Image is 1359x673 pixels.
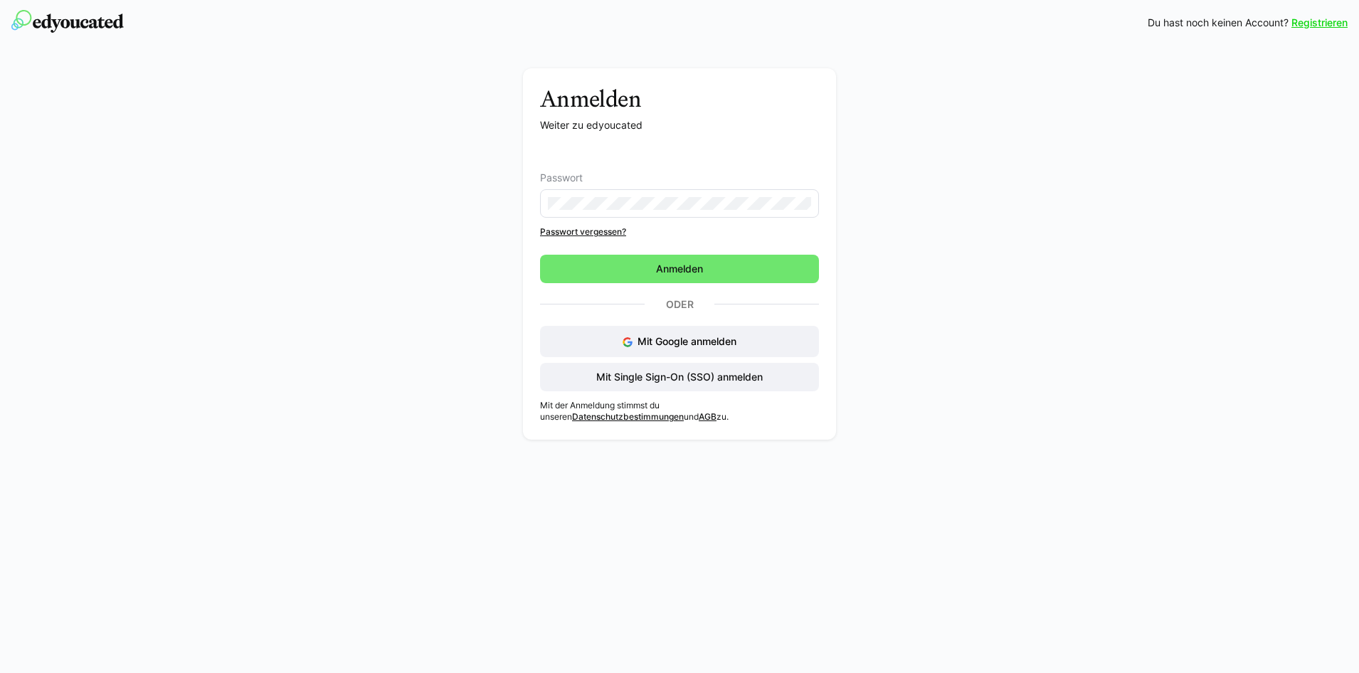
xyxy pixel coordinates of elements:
[654,262,705,276] span: Anmelden
[645,295,714,314] p: Oder
[638,335,736,347] span: Mit Google anmelden
[540,226,819,238] a: Passwort vergessen?
[699,411,716,422] a: AGB
[540,85,819,112] h3: Anmelden
[572,411,684,422] a: Datenschutzbestimmungen
[540,118,819,132] p: Weiter zu edyoucated
[540,255,819,283] button: Anmelden
[594,370,765,384] span: Mit Single Sign-On (SSO) anmelden
[540,326,819,357] button: Mit Google anmelden
[540,363,819,391] button: Mit Single Sign-On (SSO) anmelden
[1291,16,1348,30] a: Registrieren
[11,10,124,33] img: edyoucated
[1148,16,1289,30] span: Du hast noch keinen Account?
[540,172,583,184] span: Passwort
[540,400,819,423] p: Mit der Anmeldung stimmst du unseren und zu.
